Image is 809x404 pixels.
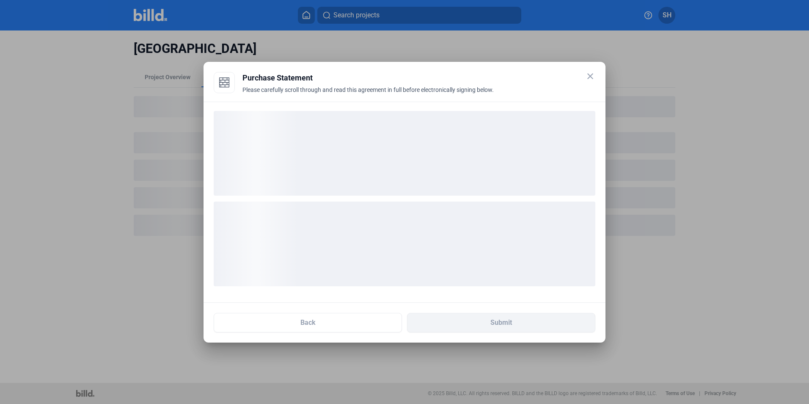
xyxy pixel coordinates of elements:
[214,202,595,286] div: loading
[242,72,595,84] div: Purchase Statement
[585,71,595,81] mat-icon: close
[407,313,595,332] button: Submit
[214,111,595,196] div: loading
[242,86,595,104] div: Please carefully scroll through and read this agreement in full before electronically signing below.
[214,313,402,332] button: Back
